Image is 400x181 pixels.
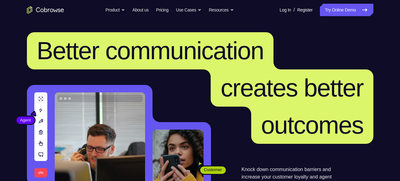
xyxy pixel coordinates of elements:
[261,111,363,139] span: outcomes
[320,4,373,16] a: Try Online Demo
[105,4,125,16] button: Product
[221,74,363,102] span: creates better
[297,4,312,16] a: Register
[37,37,264,64] span: Better communication
[294,6,295,14] span: /
[176,4,201,16] button: Use Cases
[209,4,234,16] button: Resources
[280,4,291,16] a: Log In
[132,4,148,16] a: About us
[156,4,168,16] a: Pricing
[27,6,64,14] a: Go to the home page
